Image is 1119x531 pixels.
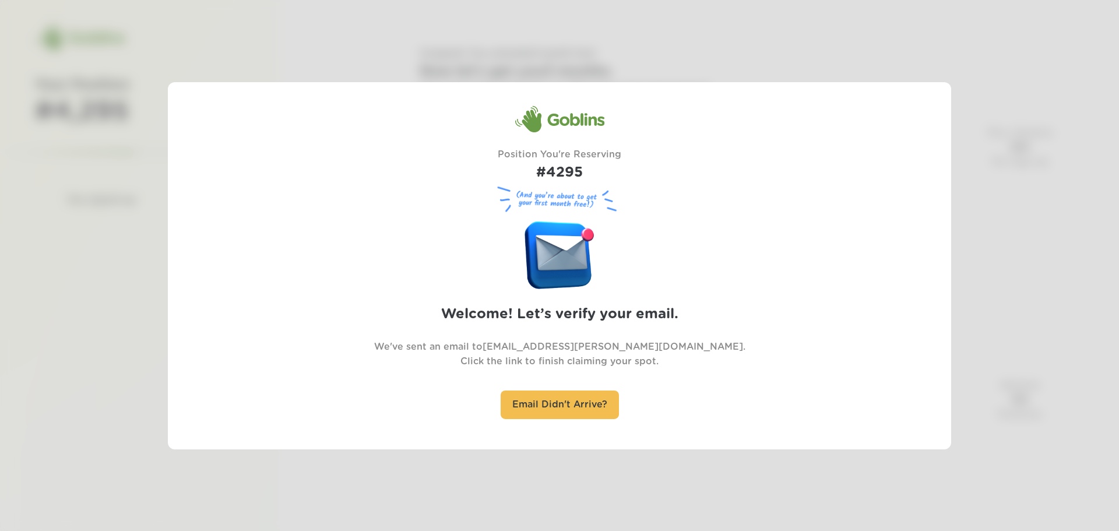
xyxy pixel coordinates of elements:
h2: Welcome! Let’s verify your email. [441,304,678,325]
figure: (And you’re about to get your first month free!) [492,184,627,216]
p: We've sent an email to [EMAIL_ADDRESS][PERSON_NAME][DOMAIN_NAME] . Click the link to finish claim... [374,340,745,369]
div: Email Didn't Arrive? [501,391,619,419]
h1: #4295 [498,162,621,184]
div: Goblins [515,105,604,133]
div: Position You're Reserving [498,147,621,184]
